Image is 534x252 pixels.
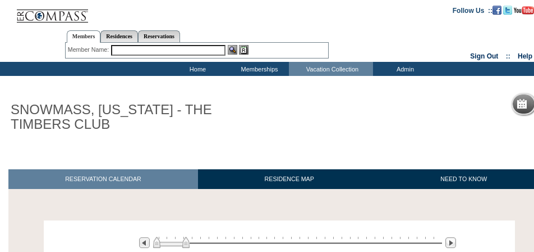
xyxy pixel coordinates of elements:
img: Previous [139,237,150,248]
a: RESIDENCE MAP [198,169,381,189]
span: :: [506,52,510,60]
a: RESERVATION CALENDAR [8,169,198,189]
td: Admin [373,62,435,76]
img: View [228,45,237,55]
a: Residences [100,30,138,42]
img: Follow us on Twitter [503,6,512,15]
a: Become our fan on Facebook [492,6,501,13]
td: Follow Us :: [453,6,492,15]
img: Next [445,237,456,248]
h1: SNOWMASS, [US_STATE] - THE TIMBERS CLUB [8,100,260,134]
td: Vacation Collection [289,62,373,76]
a: Subscribe to our YouTube Channel [514,6,534,13]
div: Member Name: [68,45,111,55]
img: Become our fan on Facebook [492,6,501,15]
img: Subscribe to our YouTube Channel [514,6,534,15]
a: Sign Out [470,52,498,60]
td: Memberships [227,62,289,76]
td: Home [165,62,227,76]
a: Follow us on Twitter [503,6,512,13]
img: Reservations [239,45,248,55]
a: Help [518,52,532,60]
a: Members [67,30,101,43]
a: Reservations [138,30,180,42]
